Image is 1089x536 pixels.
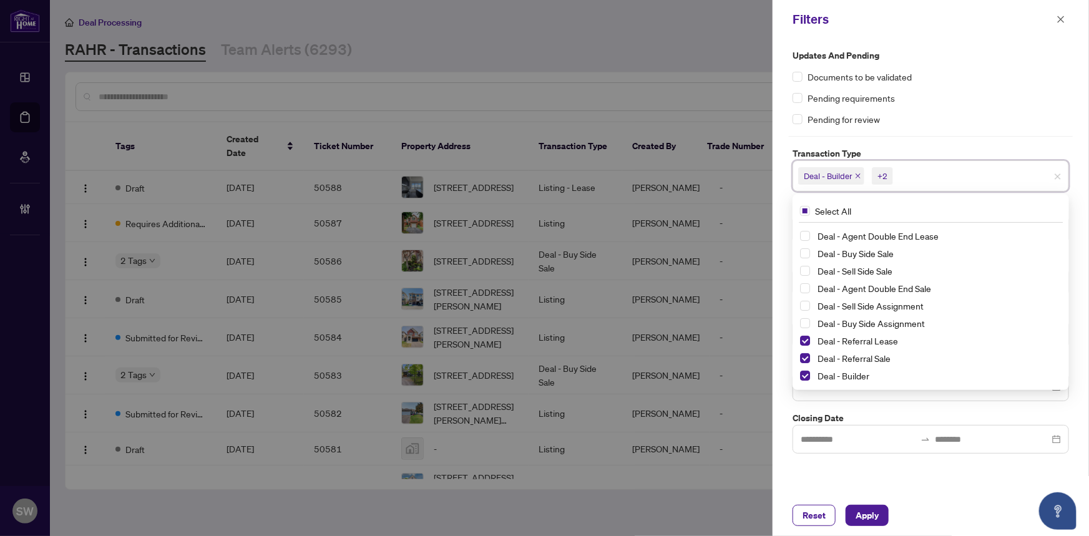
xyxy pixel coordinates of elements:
label: Closing Date [793,411,1069,425]
span: Deal - Builder [798,167,864,185]
span: close [1054,173,1062,180]
span: Select Deal - Referral Sale [800,353,810,363]
span: Select Deal - Buy Side Assignment [800,318,810,328]
span: Deal - Sell Side Assignment [813,298,1062,313]
span: Deal - Sell Side Assignment [818,300,924,311]
span: Deal - Referral Sale [818,353,891,364]
span: Documents to be validated [808,70,912,84]
span: Deal - Agent Double End Sale [813,281,1062,296]
span: Deal - Buy Side Sale [818,248,894,259]
span: Deal - Buy Side Sale [813,246,1062,261]
span: Deal - Sell Side Sale [813,263,1062,278]
button: Open asap [1039,492,1077,530]
span: close [1057,15,1065,24]
span: Apply [856,505,879,525]
span: Deal - Agent Double End Lease [818,230,939,241]
span: Deal - Referral Lease [813,333,1062,348]
span: Deal - Referral Sale [813,351,1062,366]
div: +2 [877,170,887,182]
span: Select Deal - Agent Double End Sale [800,283,810,293]
span: Deal - Agent Double End Sale [818,283,931,294]
span: Select Deal - Sell Side Sale [800,266,810,276]
span: Deal - Referral Lease [818,335,898,346]
span: to [921,434,930,444]
span: Select Deal - Agent Double End Lease [800,231,810,241]
span: Deal - Buy Side Assignment [813,316,1062,331]
span: Deal - Sell Side Sale [818,265,892,276]
button: Apply [846,505,889,526]
span: Select Deal - Buy Side Sale [800,248,810,258]
span: Deal - Builder [804,170,852,182]
span: Deal - Buy Side Assignment [818,318,925,329]
span: Select Deal - Builder [800,371,810,381]
label: Updates and Pending [793,49,1069,62]
span: Deal - Builder [818,370,869,381]
span: Select Deal - Sell Side Assignment [800,301,810,311]
span: Reset [803,505,826,525]
span: Select Deal - Referral Lease [800,336,810,346]
label: Transaction Type [793,147,1069,160]
div: Filters [793,10,1053,29]
span: Select All [810,204,856,218]
span: Pending requirements [808,91,895,105]
span: Pending for review [808,112,880,126]
span: Deal - Builder [813,368,1062,383]
span: Deal - Agent Double End Lease [813,228,1062,243]
span: swap-right [921,434,930,444]
button: Reset [793,505,836,526]
span: close [855,173,861,179]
